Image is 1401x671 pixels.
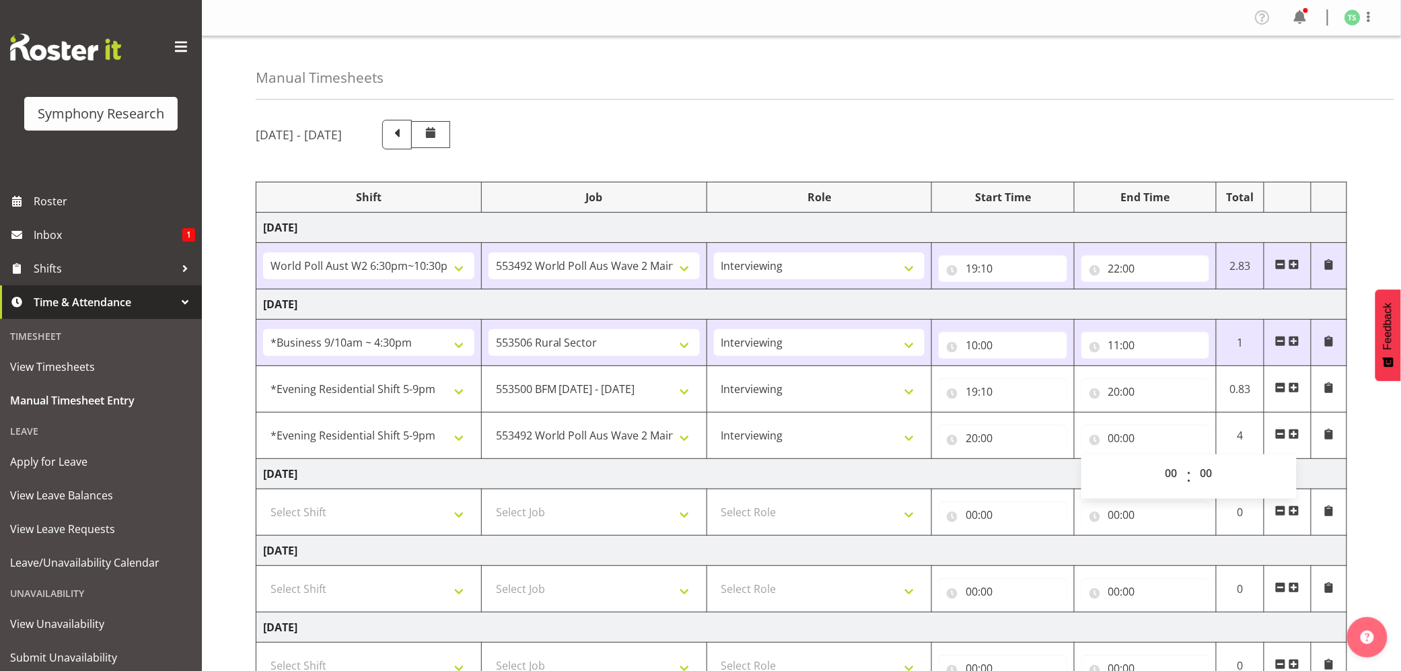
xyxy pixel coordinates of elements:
[34,292,175,312] span: Time & Attendance
[714,189,925,205] div: Role
[489,189,700,205] div: Job
[939,578,1067,605] input: Click to select...
[1382,303,1394,350] span: Feedback
[256,612,1347,643] td: [DATE]
[1081,378,1209,405] input: Click to select...
[34,258,175,279] span: Shifts
[3,579,199,607] div: Unavailability
[34,225,182,245] span: Inbox
[10,519,192,539] span: View Leave Requests
[3,479,199,512] a: View Leave Balances
[10,357,192,377] span: View Timesheets
[10,614,192,634] span: View Unavailability
[38,104,164,124] div: Symphony Research
[256,289,1347,320] td: [DATE]
[3,384,199,417] a: Manual Timesheet Entry
[1081,189,1209,205] div: End Time
[1223,189,1256,205] div: Total
[182,228,195,242] span: 1
[10,647,192,668] span: Submit Unavailability
[1217,366,1264,413] td: 0.83
[3,322,199,350] div: Timesheet
[939,332,1067,359] input: Click to select...
[939,255,1067,282] input: Click to select...
[1186,460,1191,493] span: :
[1081,332,1209,359] input: Click to select...
[256,459,1347,489] td: [DATE]
[1361,631,1374,644] img: help-xxl-2.png
[939,189,1067,205] div: Start Time
[10,390,192,411] span: Manual Timesheet Entry
[1217,243,1264,289] td: 2.83
[939,425,1067,452] input: Click to select...
[256,127,342,142] h5: [DATE] - [DATE]
[1375,289,1401,381] button: Feedback - Show survey
[939,378,1067,405] input: Click to select...
[10,452,192,472] span: Apply for Leave
[10,485,192,505] span: View Leave Balances
[1344,9,1361,26] img: tanya-stebbing1954.jpg
[256,213,1347,243] td: [DATE]
[3,445,199,479] a: Apply for Leave
[263,189,474,205] div: Shift
[3,546,199,579] a: Leave/Unavailability Calendar
[256,70,384,85] h4: Manual Timesheets
[10,34,121,61] img: Rosterit website logo
[10,553,192,573] span: Leave/Unavailability Calendar
[1081,578,1209,605] input: Click to select...
[256,536,1347,566] td: [DATE]
[1217,566,1264,612] td: 0
[939,501,1067,528] input: Click to select...
[1081,425,1209,452] input: Click to select...
[3,417,199,445] div: Leave
[1081,255,1209,282] input: Click to select...
[3,512,199,546] a: View Leave Requests
[1217,413,1264,459] td: 4
[3,350,199,384] a: View Timesheets
[1217,320,1264,366] td: 1
[1217,489,1264,536] td: 0
[1081,501,1209,528] input: Click to select...
[34,191,195,211] span: Roster
[3,607,199,641] a: View Unavailability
